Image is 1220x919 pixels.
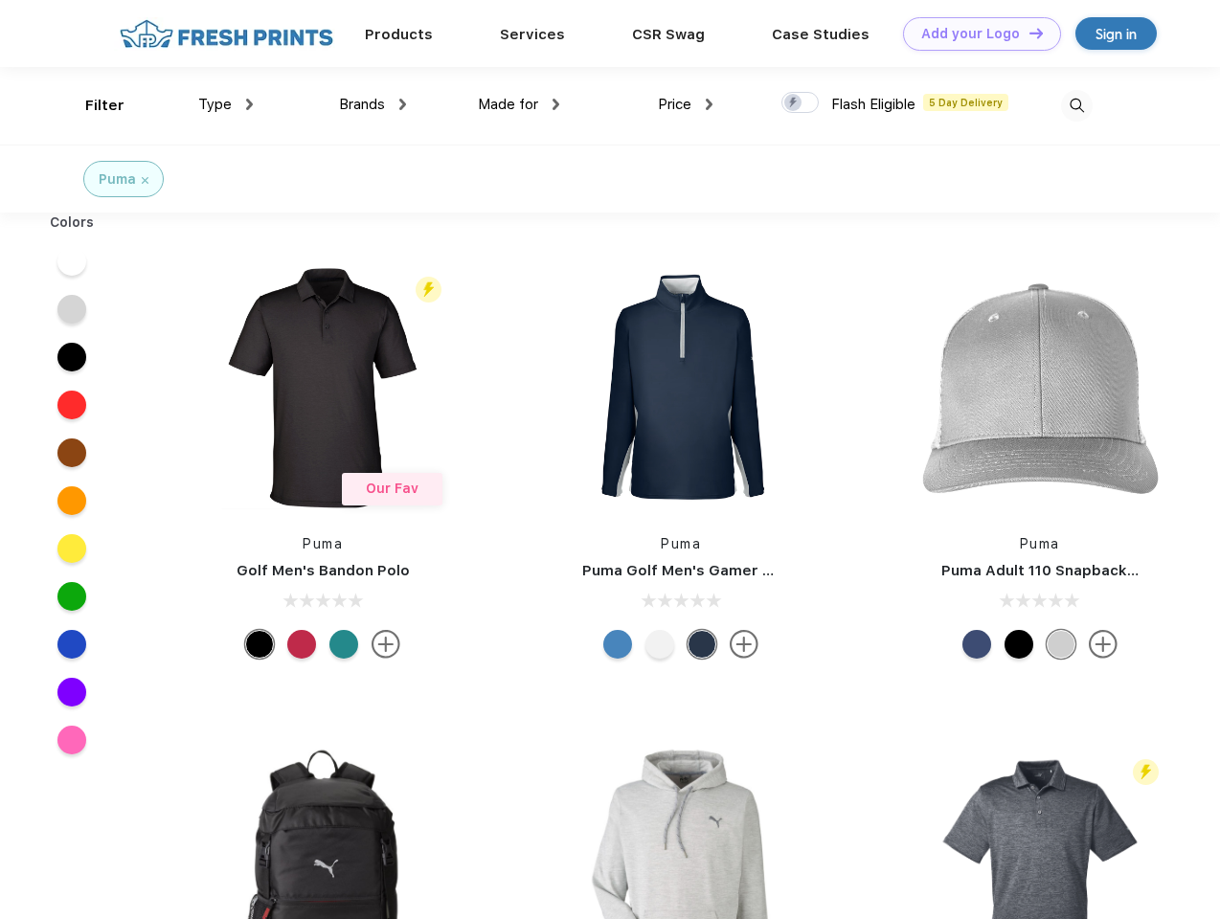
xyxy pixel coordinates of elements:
[661,536,701,551] a: Puma
[962,630,991,659] div: Peacoat Qut Shd
[339,96,385,113] span: Brands
[85,95,124,117] div: Filter
[1047,630,1075,659] div: Quarry Brt Whit
[831,96,915,113] span: Flash Eligible
[645,630,674,659] div: Bright White
[1005,630,1033,659] div: Pma Blk Pma Blk
[329,630,358,659] div: Green Lagoon
[372,630,400,659] img: more.svg
[287,630,316,659] div: Ski Patrol
[500,26,565,43] a: Services
[245,630,274,659] div: Puma Black
[478,96,538,113] span: Made for
[921,26,1020,42] div: Add your Logo
[198,96,232,113] span: Type
[1133,759,1159,785] img: flash_active_toggle.svg
[1061,90,1093,122] img: desktop_search.svg
[399,99,406,110] img: dropdown.png
[658,96,691,113] span: Price
[923,94,1008,111] span: 5 Day Delivery
[195,260,450,515] img: func=resize&h=266
[99,169,136,190] div: Puma
[554,260,808,515] img: func=resize&h=266
[553,99,559,110] img: dropdown.png
[688,630,716,659] div: Navy Blazer
[730,630,758,659] img: more.svg
[114,17,339,51] img: fo%20logo%202.webp
[365,26,433,43] a: Products
[366,481,418,496] span: Our Fav
[237,562,410,579] a: Golf Men's Bandon Polo
[1075,17,1157,50] a: Sign in
[1089,630,1118,659] img: more.svg
[35,213,109,233] div: Colors
[246,99,253,110] img: dropdown.png
[632,26,705,43] a: CSR Swag
[582,562,885,579] a: Puma Golf Men's Gamer Golf Quarter-Zip
[603,630,632,659] div: Bright Cobalt
[1029,28,1043,38] img: DT
[913,260,1167,515] img: func=resize&h=266
[142,177,148,184] img: filter_cancel.svg
[1096,23,1137,45] div: Sign in
[303,536,343,551] a: Puma
[416,277,441,303] img: flash_active_toggle.svg
[706,99,712,110] img: dropdown.png
[1020,536,1060,551] a: Puma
